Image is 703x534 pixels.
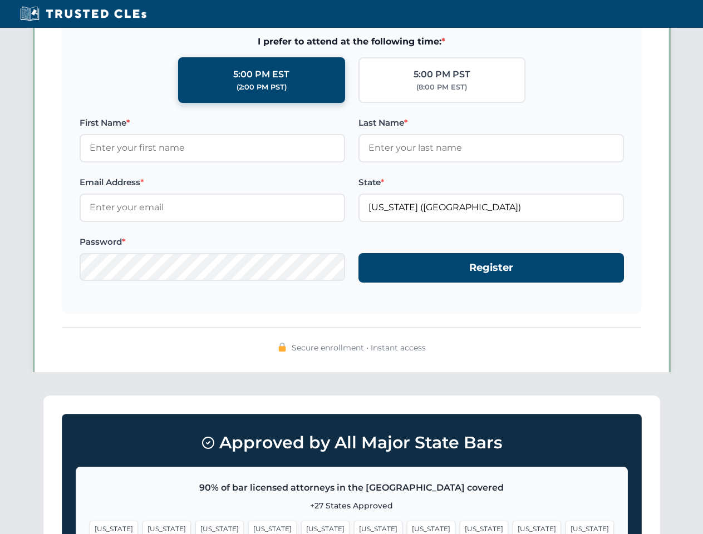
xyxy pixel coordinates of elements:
[80,116,345,130] label: First Name
[237,82,287,93] div: (2:00 PM PST)
[76,428,628,458] h3: Approved by All Major State Bars
[358,134,624,162] input: Enter your last name
[278,343,287,352] img: 🔒
[80,34,624,49] span: I prefer to attend at the following time:
[358,116,624,130] label: Last Name
[80,235,345,249] label: Password
[17,6,150,22] img: Trusted CLEs
[358,194,624,221] input: Florida (FL)
[80,134,345,162] input: Enter your first name
[292,342,426,354] span: Secure enrollment • Instant access
[80,176,345,189] label: Email Address
[80,194,345,221] input: Enter your email
[90,481,614,495] p: 90% of bar licensed attorneys in the [GEOGRAPHIC_DATA] covered
[233,67,289,82] div: 5:00 PM EST
[416,82,467,93] div: (8:00 PM EST)
[414,67,470,82] div: 5:00 PM PST
[358,176,624,189] label: State
[90,500,614,512] p: +27 States Approved
[358,253,624,283] button: Register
